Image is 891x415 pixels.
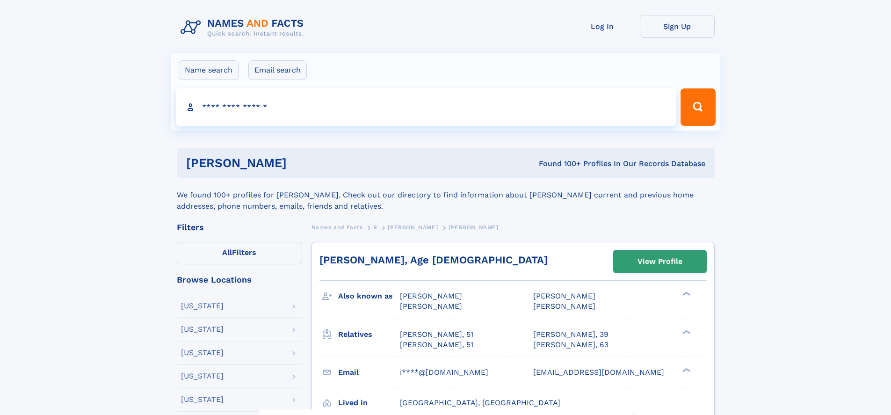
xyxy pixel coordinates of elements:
input: search input [176,88,677,126]
span: [PERSON_NAME] [400,291,462,300]
div: Filters [177,223,302,232]
a: [PERSON_NAME], Age [DEMOGRAPHIC_DATA] [319,254,548,266]
div: [US_STATE] [181,372,224,380]
a: View Profile [614,250,706,273]
a: R [373,221,377,233]
h3: Relatives [338,327,400,342]
div: [US_STATE] [181,326,224,333]
label: Name search [179,60,239,80]
div: View Profile [637,251,682,272]
a: Sign Up [640,15,715,38]
div: ❯ [680,367,691,373]
span: R [373,224,377,231]
div: Browse Locations [177,276,302,284]
div: Found 100+ Profiles In Our Records Database [413,159,705,169]
a: [PERSON_NAME] [388,221,438,233]
span: All [222,248,232,257]
div: ❯ [680,291,691,297]
a: [PERSON_NAME], 51 [400,329,473,340]
label: Filters [177,242,302,264]
div: ❯ [680,329,691,335]
a: [PERSON_NAME], 63 [533,340,608,350]
h1: [PERSON_NAME] [186,157,413,169]
span: [GEOGRAPHIC_DATA], [GEOGRAPHIC_DATA] [400,398,560,407]
a: [PERSON_NAME], 39 [533,329,608,340]
span: [PERSON_NAME] [533,291,595,300]
span: [PERSON_NAME] [400,302,462,311]
a: Log In [565,15,640,38]
span: [PERSON_NAME] [533,302,595,311]
div: [US_STATE] [181,396,224,403]
button: Search Button [681,88,715,126]
span: [EMAIL_ADDRESS][DOMAIN_NAME] [533,368,664,377]
div: [US_STATE] [181,349,224,357]
h3: Also known as [338,288,400,304]
label: Email search [248,60,307,80]
div: [US_STATE] [181,302,224,310]
span: [PERSON_NAME] [449,224,499,231]
div: We found 100+ profiles for [PERSON_NAME]. Check out our directory to find information about [PERS... [177,178,715,212]
img: Logo Names and Facts [177,15,311,40]
h3: Lived in [338,395,400,411]
h3: Email [338,364,400,380]
a: Names and Facts [311,221,363,233]
span: [PERSON_NAME] [388,224,438,231]
a: [PERSON_NAME], 51 [400,340,473,350]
